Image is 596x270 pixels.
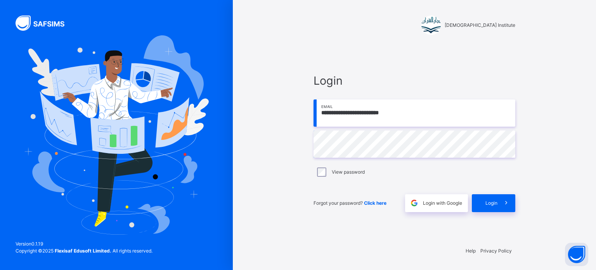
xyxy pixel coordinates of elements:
[485,200,497,207] span: Login
[314,72,515,89] span: Login
[16,16,74,31] img: SAFSIMS Logo
[466,248,476,254] a: Help
[16,248,152,254] span: Copyright © 2025 All rights reserved.
[423,200,462,207] span: Login with Google
[445,22,515,29] span: [DEMOGRAPHIC_DATA] Institute
[314,200,386,206] span: Forgot your password?
[364,200,386,206] a: Click here
[24,35,209,234] img: Hero Image
[332,169,365,176] label: View password
[55,248,111,254] strong: Flexisaf Edusoft Limited.
[480,248,512,254] a: Privacy Policy
[410,199,419,207] img: google.396cfc9801f0270233282035f929180a.svg
[565,243,588,266] button: Open asap
[16,240,152,247] span: Version 0.1.19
